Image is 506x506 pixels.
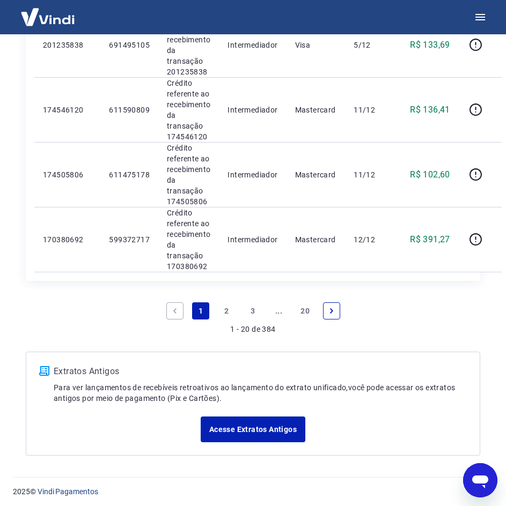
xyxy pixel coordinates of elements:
p: Mastercard [295,105,337,115]
p: R$ 391,27 [410,233,450,246]
a: Page 3 [244,302,261,319]
a: Page 1 is your current page [192,302,209,319]
p: R$ 102,60 [410,168,450,181]
p: Crédito referente ao recebimento da transação 174505806 [167,143,210,207]
p: 170380692 [43,234,92,245]
p: 12/12 [354,234,385,245]
a: Jump forward [270,302,288,319]
p: 611590809 [109,105,150,115]
p: 174546120 [43,105,92,115]
p: 1 - 20 de 384 [230,324,275,334]
p: Para ver lançamentos de recebíveis retroativos ao lançamento do extrato unificado, você pode aces... [54,382,467,404]
p: Intermediador [228,105,277,115]
p: Visa [295,40,337,50]
p: 599372717 [109,234,150,245]
p: Intermediador [228,169,277,180]
a: Page 20 [296,302,314,319]
p: R$ 136,41 [410,103,450,116]
p: 11/12 [354,105,385,115]
iframe: Botão para abrir a janela de mensagens [463,463,497,497]
p: Mastercard [295,234,337,245]
p: Extratos Antigos [54,365,467,378]
a: Vindi Pagamentos [38,487,98,496]
p: R$ 133,69 [410,39,450,51]
p: 201235838 [43,40,92,50]
p: 174505806 [43,169,92,180]
p: 11/12 [354,169,385,180]
a: Acesse Extratos Antigos [201,416,305,442]
a: Previous page [166,302,184,319]
p: 5/12 [354,40,385,50]
p: 611475178 [109,169,150,180]
p: Mastercard [295,169,337,180]
a: Next page [323,302,340,319]
ul: Pagination [162,298,344,324]
p: Crédito referente ao recebimento da transação 174546120 [167,78,210,142]
img: ícone [39,366,49,376]
p: Intermediador [228,40,277,50]
a: Page 2 [218,302,236,319]
p: Intermediador [228,234,277,245]
img: Vindi [13,1,83,33]
p: Crédito referente ao recebimento da transação 170380692 [167,207,210,272]
p: Crédito referente ao recebimento da transação 201235838 [167,13,210,77]
p: 2025 © [13,486,493,497]
p: 691495105 [109,40,150,50]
